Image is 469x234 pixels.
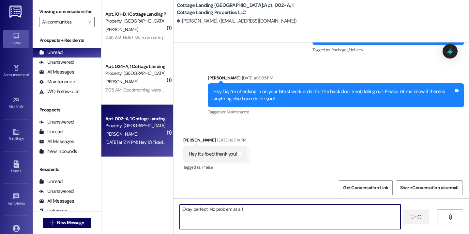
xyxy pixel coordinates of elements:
span: Maintenance [227,109,249,115]
div: Property: [GEOGRAPHIC_DATA] [GEOGRAPHIC_DATA] [105,122,166,129]
div: [PERSON_NAME] [183,137,247,146]
span: [PERSON_NAME] [105,79,138,85]
div: Apt. 101~D, 1 Cottage Landing Properties LLC [105,11,166,18]
div: New Inbounds [39,148,77,155]
div: [DATE] at 7:14 PM [216,137,246,143]
div: Prospects [33,107,101,113]
a: Leads [3,159,29,176]
textarea: Okay perfect! No problem at all! [180,205,401,229]
div: Unread [39,49,63,56]
div: [DATE] at 3:05 PM [240,75,273,81]
div: [PERSON_NAME]. ([EMAIL_ADDRESS][DOMAIN_NAME]) [177,18,297,25]
span: • [23,104,24,108]
div: Unknown [39,208,67,214]
div: 7:45 AM: Hello! My roommate just texted me and said she saw worms crawling in our outside trash c... [105,35,421,41]
a: Inbox [3,30,29,48]
div: All Messages [39,198,74,205]
span: [PERSON_NAME] [105,26,138,32]
div: All Messages [39,138,74,145]
div: [PERSON_NAME] [208,75,464,84]
div: Apt. 024~A, 1 Cottage Landing Properties LLC [105,63,166,70]
div: Maintenance [39,78,75,85]
i:  [448,214,453,220]
div: Tagged as: [312,45,464,55]
div: Apt. 002~A, 1 Cottage Landing Properties LLC [105,115,166,122]
button: Get Conversation Link [339,180,392,195]
div: Unanswered [39,59,74,66]
div: Tagged as: [208,107,464,117]
div: Hey Tia, I’m checking in on your latest work order for the back door knob falling out. Please let... [213,88,454,102]
i:  [87,19,91,25]
div: Hey it's fixed thank you! [189,151,237,158]
i:  [411,214,416,220]
span: Praise [202,164,213,170]
label: Viewing conversations for [39,7,95,17]
span: • [25,200,26,205]
button: New Message [43,218,91,228]
div: Unanswered [39,188,74,195]
div: Residents [33,166,101,173]
span: Get Conversation Link [343,184,388,191]
a: Templates • [3,191,29,209]
div: All Messages [39,69,74,75]
div: Unread [39,128,63,135]
span: Packages/delivery [331,47,363,53]
span: Share Conversation via email [400,184,458,191]
button: Share Conversation via email [396,180,462,195]
div: [DATE] at 7:14 PM: Hey it's fixed thank you! [105,139,183,145]
div: Property: [GEOGRAPHIC_DATA] [GEOGRAPHIC_DATA] [105,70,166,77]
div: Property: [GEOGRAPHIC_DATA] [GEOGRAPHIC_DATA] [105,18,166,25]
div: Unanswered [39,119,74,125]
i:  [50,220,54,226]
a: Buildings [3,126,29,144]
div: 7:05 AM: Goodmorning, we're having trouble with our wifi and it's been out since [DATE] afternoon... [105,87,375,93]
img: ResiDesk Logo [9,6,23,18]
div: WO Follow-ups [39,88,79,95]
div: Tagged as: [183,162,247,172]
span: • [29,72,30,76]
a: Site Visit • [3,94,29,112]
b: Cottage Landing [GEOGRAPHIC_DATA]: Apt. 002~A, 1 Cottage Landing Properties LLC [177,2,307,16]
span: [PERSON_NAME] [105,131,138,137]
div: Prospects + Residents [33,37,101,44]
input: All communities [42,17,84,27]
div: Unread [39,178,63,185]
span: New Message [57,219,84,226]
